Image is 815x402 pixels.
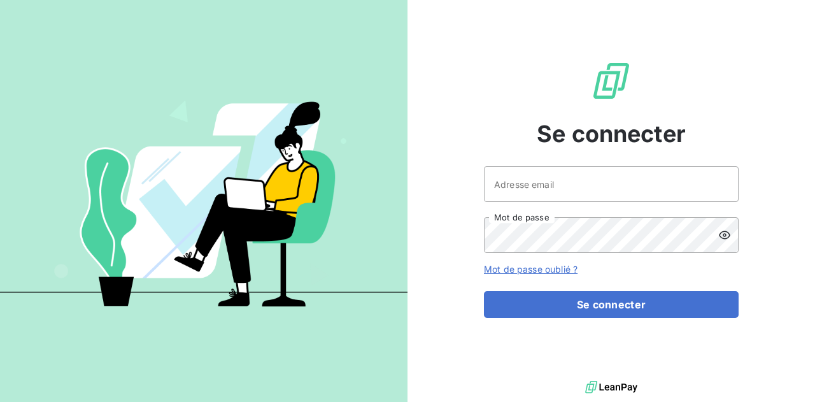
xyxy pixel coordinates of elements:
a: Mot de passe oublié ? [484,264,578,275]
button: Se connecter [484,291,739,318]
img: Logo LeanPay [591,61,632,101]
img: logo [585,378,637,397]
input: placeholder [484,166,739,202]
span: Se connecter [537,117,686,151]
